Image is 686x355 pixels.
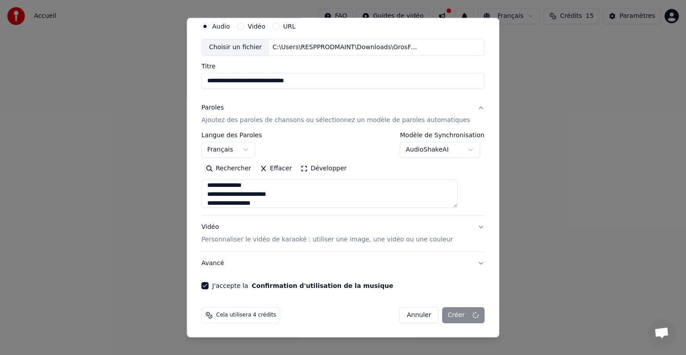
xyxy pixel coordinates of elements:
p: Ajoutez des paroles de chansons ou sélectionnez un modèle de paroles automatiques [201,116,470,125]
label: J'accepte la [212,283,393,289]
label: Vidéo [248,23,265,30]
label: URL [283,23,296,30]
button: ParolesAjoutez des paroles de chansons ou sélectionnez un modèle de paroles automatiques [201,96,485,132]
span: Cela utilisera 4 crédits [216,312,276,319]
div: Vidéo [201,223,453,244]
div: Choisir un fichier [202,39,269,55]
label: Titre [201,63,485,69]
label: Modèle de Synchronisation [400,132,485,138]
div: Paroles [201,103,224,112]
button: Annuler [399,307,439,323]
button: Rechercher [201,161,255,176]
p: Personnaliser le vidéo de karaoké : utiliser une image, une vidéo ou une couleur [201,235,453,244]
label: Langue des Paroles [201,132,262,138]
button: Développer [297,161,351,176]
div: C:\Users\RESPPRODMAINT\Downloads\GrosFichiers - [PERSON_NAME]\Chanson mariageRS - Version finale.mp3 [269,43,421,52]
button: J'accepte la [252,283,393,289]
label: Audio [212,23,230,30]
button: Effacer [255,161,296,176]
button: VidéoPersonnaliser le vidéo de karaoké : utiliser une image, une vidéo ou une couleur [201,216,485,251]
div: ParolesAjoutez des paroles de chansons ou sélectionnez un modèle de paroles automatiques [201,132,485,215]
button: Avancé [201,252,485,275]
